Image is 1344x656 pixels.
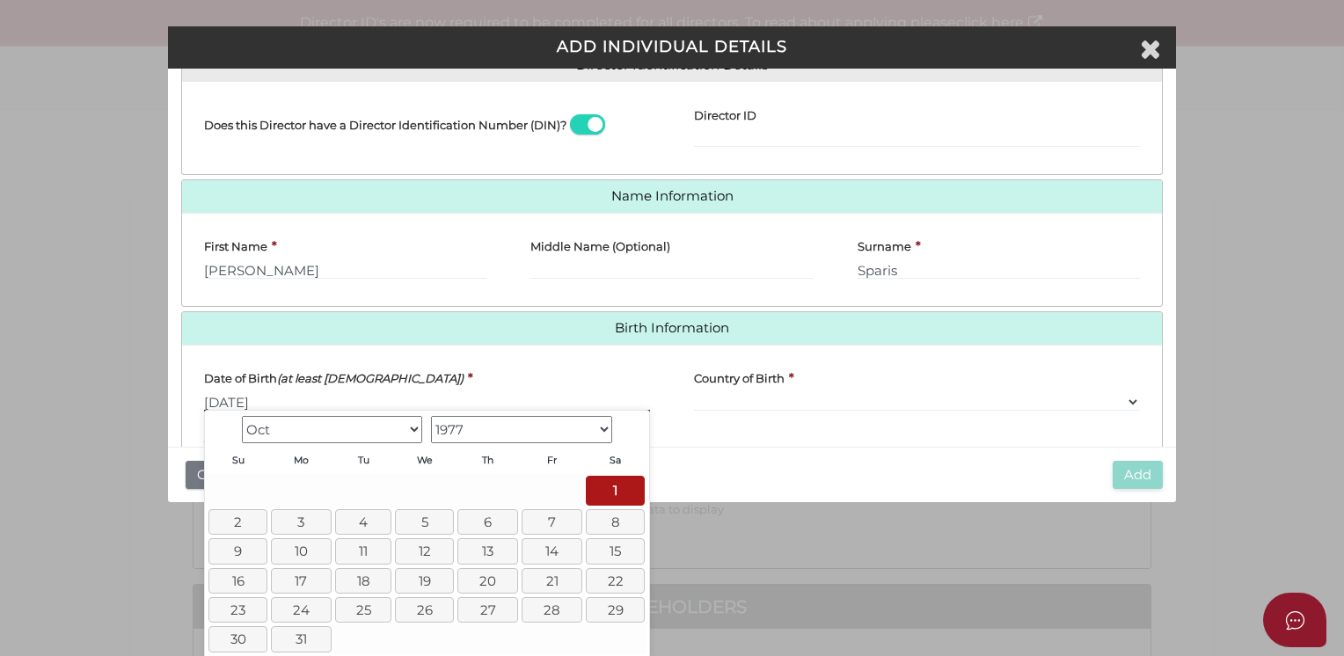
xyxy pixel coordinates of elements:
[586,568,645,594] a: 22
[208,626,267,652] a: 30
[694,372,785,384] h4: Country of Birth
[208,597,267,623] a: 23
[208,414,237,442] a: Prev
[186,461,244,490] button: Close
[271,626,332,652] a: 31
[617,414,645,442] a: Next
[271,538,332,564] a: 10
[586,538,645,564] a: 15
[417,455,433,466] span: Wednesday
[335,538,391,564] a: 11
[335,509,391,535] a: 4
[1263,593,1326,647] button: Open asap
[522,509,582,535] a: 7
[271,568,332,594] a: 17
[277,371,464,385] i: (at least [DEMOGRAPHIC_DATA])
[232,455,245,466] span: Sunday
[271,509,332,535] a: 3
[547,455,557,466] span: Friday
[586,509,645,535] a: 8
[457,568,518,594] a: 20
[395,597,454,623] a: 26
[457,597,518,623] a: 27
[694,392,1140,412] select: v
[586,597,645,623] a: 29
[335,597,391,623] a: 25
[208,509,267,535] a: 2
[395,568,454,594] a: 19
[482,455,493,466] span: Thursday
[522,597,582,623] a: 28
[395,509,454,535] a: 5
[208,538,267,564] a: 9
[335,568,391,594] a: 18
[204,372,464,384] h4: Date of Birth
[610,455,621,466] span: Saturday
[457,538,518,564] a: 13
[457,509,518,535] a: 6
[294,455,309,466] span: Monday
[204,392,650,412] input: dd/mm/yyyy
[208,568,267,594] a: 16
[195,321,1149,336] a: Birth Information
[586,476,645,505] a: 1
[1113,461,1163,490] button: Add
[522,568,582,594] a: 21
[271,597,332,623] a: 24
[522,538,582,564] a: 14
[395,538,454,564] a: 12
[358,455,369,466] span: Tuesday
